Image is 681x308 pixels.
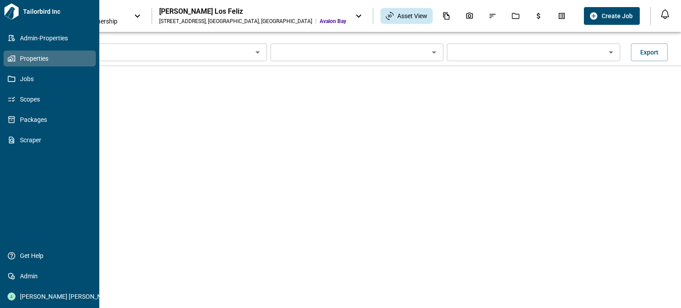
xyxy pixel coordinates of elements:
[4,91,96,107] a: Scopes
[320,18,346,25] span: Avalon Bay
[552,8,571,23] div: Takeoff Center
[483,8,502,23] div: Issues & Info
[4,268,96,284] a: Admin
[16,136,87,144] span: Scraper
[602,12,633,20] span: Create Job
[4,30,96,46] a: Admin-Properties
[159,18,312,25] div: [STREET_ADDRESS] , [GEOGRAPHIC_DATA] , [GEOGRAPHIC_DATA]
[16,251,87,260] span: Get Help
[397,12,427,20] span: Asset View
[159,7,346,16] div: [PERSON_NAME] Los Feliz
[16,34,87,43] span: Admin-Properties
[16,292,87,301] span: [PERSON_NAME] [PERSON_NAME]
[16,54,87,63] span: Properties
[437,8,456,23] div: Documents
[380,8,433,24] div: Asset View
[529,8,548,23] div: Budgets
[20,7,96,16] span: Tailorbird Inc
[658,7,672,21] button: Open notification feed
[16,95,87,104] span: Scopes
[16,115,87,124] span: Packages
[4,71,96,87] a: Jobs
[251,46,264,58] button: Open
[640,48,658,57] span: Export
[16,74,87,83] span: Jobs
[428,46,440,58] button: Open
[605,46,617,58] button: Open
[584,7,640,25] button: Create Job
[4,132,96,148] a: Scraper
[16,272,87,281] span: Admin
[460,8,479,23] div: Photos
[4,112,96,128] a: Packages
[4,51,96,66] a: Properties
[631,43,668,61] button: Export
[506,8,525,23] div: Jobs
